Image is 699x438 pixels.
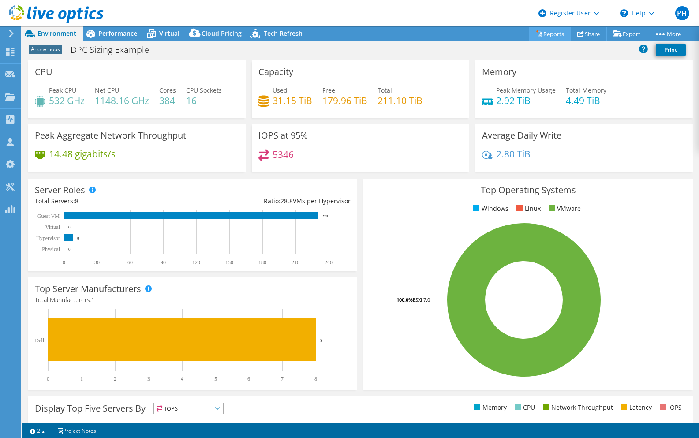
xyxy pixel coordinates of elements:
[63,259,65,266] text: 0
[258,259,266,266] text: 180
[159,86,176,94] span: Cores
[512,403,535,412] li: CPU
[571,27,607,41] a: Share
[95,96,149,105] h4: 1148.16 GHz
[273,86,288,94] span: Used
[281,376,284,382] text: 7
[413,296,430,303] tspan: ESXi 7.0
[322,96,367,105] h4: 179.96 TiB
[292,259,299,266] text: 210
[471,204,508,213] li: Windows
[378,86,392,94] span: Total
[42,246,60,252] text: Physical
[47,376,49,382] text: 0
[186,86,222,94] span: CPU Sockets
[98,29,137,37] span: Performance
[529,27,571,41] a: Reports
[258,67,293,77] h3: Capacity
[482,67,516,77] h3: Memory
[658,403,682,412] li: IOPS
[159,96,176,105] h4: 384
[161,259,166,266] text: 90
[127,259,133,266] text: 60
[35,337,44,344] text: Dell
[37,213,60,219] text: Guest VM
[35,67,52,77] h3: CPU
[35,284,141,294] h3: Top Server Manufacturers
[378,96,422,105] h4: 211.10 TiB
[45,224,60,230] text: Virtual
[396,296,413,303] tspan: 100.0%
[192,259,200,266] text: 120
[541,403,613,412] li: Network Throughput
[68,225,71,229] text: 0
[49,96,85,105] h4: 532 GHz
[49,149,116,159] h4: 14.48 gigabits/s
[675,6,689,20] span: PH
[35,185,85,195] h3: Server Roles
[147,376,150,382] text: 3
[496,86,556,94] span: Peak Memory Usage
[36,235,60,241] text: Hypervisor
[258,131,308,140] h3: IOPS at 95%
[95,86,119,94] span: Net CPU
[619,403,652,412] li: Latency
[546,204,581,213] li: VMware
[566,86,606,94] span: Total Memory
[35,196,193,206] div: Total Servers:
[49,86,76,94] span: Peak CPU
[320,337,323,343] text: 8
[68,247,71,251] text: 0
[77,236,79,240] text: 8
[482,131,561,140] h3: Average Daily Write
[273,96,312,105] h4: 31.15 TiB
[91,296,95,304] span: 1
[67,45,163,55] h1: DPC Sizing Example
[566,96,606,105] h4: 4.49 TiB
[35,295,351,305] h4: Total Manufacturers:
[647,27,688,41] a: More
[247,376,250,382] text: 6
[159,29,179,37] span: Virtual
[51,425,102,436] a: Project Notes
[80,376,83,382] text: 1
[606,27,647,41] a: Export
[154,403,223,414] span: IOPS
[496,96,556,105] h4: 2.92 TiB
[193,196,351,206] div: Ratio: VMs per Hypervisor
[273,150,294,159] h4: 5346
[35,131,186,140] h3: Peak Aggregate Network Throughput
[114,376,116,382] text: 2
[656,44,686,56] a: Print
[280,197,293,205] span: 28.8
[186,96,222,105] h4: 16
[322,86,335,94] span: Free
[620,9,628,17] svg: \n
[214,376,217,382] text: 5
[37,29,76,37] span: Environment
[75,197,78,205] span: 8
[314,376,317,382] text: 8
[496,149,531,159] h4: 2.80 TiB
[94,259,100,266] text: 30
[322,214,328,218] text: 230
[225,259,233,266] text: 150
[264,29,303,37] span: Tech Refresh
[181,376,183,382] text: 4
[202,29,242,37] span: Cloud Pricing
[514,204,541,213] li: Linux
[325,259,333,266] text: 240
[24,425,51,436] a: 2
[370,185,686,195] h3: Top Operating Systems
[472,403,507,412] li: Memory
[29,45,62,54] span: Anonymous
